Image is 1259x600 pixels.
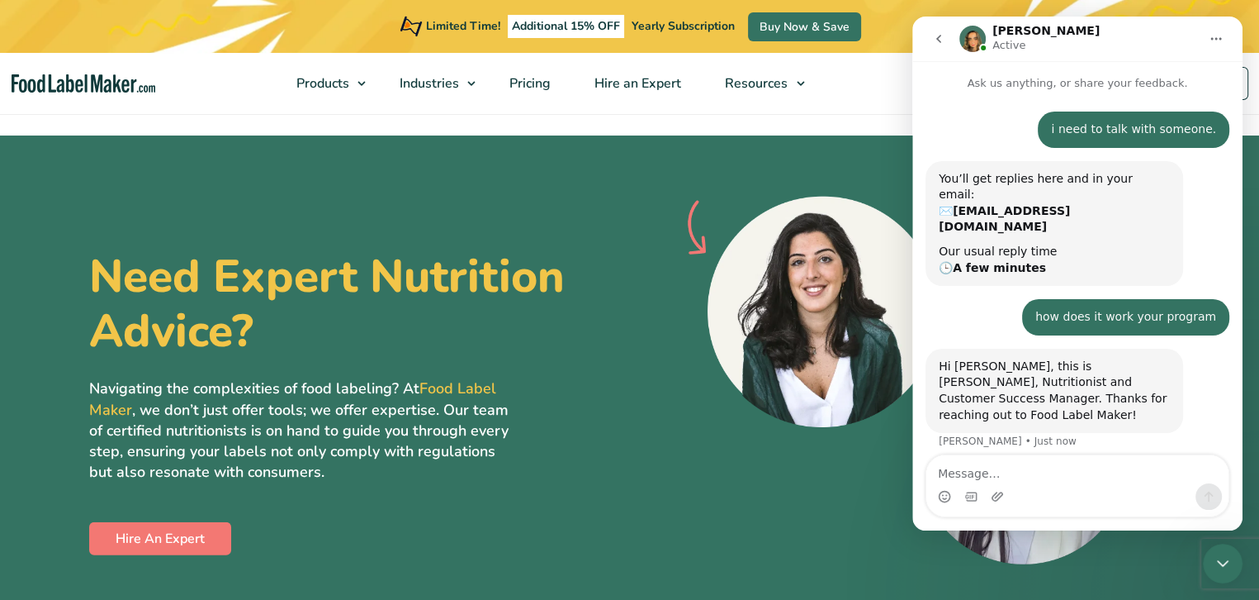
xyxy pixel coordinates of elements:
[89,522,231,555] a: Hire An Expert
[748,12,861,41] a: Buy Now & Save
[275,53,374,114] a: Products
[632,18,735,34] span: Yearly Subscription
[720,74,789,93] span: Resources
[378,53,484,114] a: Industries
[89,379,496,419] a: Food Label Maker
[703,53,812,114] a: Resources
[589,74,683,93] span: Hire an Expert
[89,379,518,483] p: Navigating the complexities of food labeling? At , we don’t just offer tools; we offer expertise....
[488,53,569,114] a: Pricing
[912,17,1242,531] iframe: Intercom live chat
[508,15,624,38] span: Additional 15% OFF
[89,250,618,359] h2: Need Expert Nutrition Advice?
[426,18,500,34] span: Limited Time!
[573,53,699,114] a: Hire an Expert
[504,74,552,93] span: Pricing
[291,74,351,93] span: Products
[1203,544,1242,583] iframe: Intercom live chat
[395,74,461,93] span: Industries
